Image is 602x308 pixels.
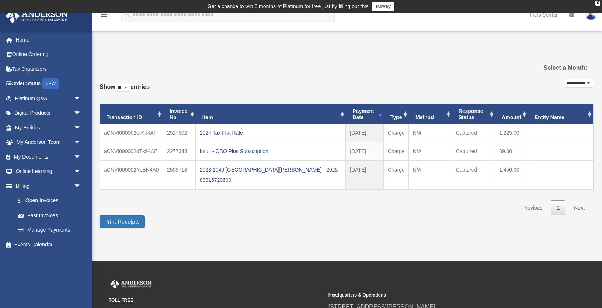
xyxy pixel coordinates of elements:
[5,62,92,76] a: Tax Organizers
[409,142,452,160] td: N/A
[452,160,495,189] td: Captured
[163,124,196,142] td: 2517502
[5,106,92,121] a: Digital Productsarrow_drop_down
[163,160,196,189] td: 2505713
[100,124,163,142] td: aCNVI000002erKb4AI
[100,160,163,189] td: aCNVI000002YcBN4A0
[3,9,70,23] img: Anderson Advisors Platinum Portal
[409,124,452,142] td: N/A
[495,160,528,189] td: 1,450.00
[10,223,92,238] a: Manage Payments
[74,135,88,150] span: arrow_drop_down
[208,2,369,11] div: Get a chance to win 6 months of Platinum for free just by filling out this
[5,179,92,193] a: Billingarrow_drop_down
[346,160,384,189] td: [DATE]
[163,104,196,124] th: Invoice No: activate to sort column ascending
[5,164,92,179] a: Online Learningarrow_drop_down
[10,193,92,208] a: $Open Invoices
[5,91,92,106] a: Platinum Q&Aarrow_drop_down
[200,165,342,185] div: 2023 1040 [GEOGRAPHIC_DATA][PERSON_NAME] - 2025 83315720609
[5,149,92,164] a: My Documentsarrow_drop_down
[5,47,92,62] a: Online Ordering
[495,104,528,124] th: Amount: activate to sort column ascending
[109,297,323,304] small: TOLL FREE
[74,91,88,106] span: arrow_drop_down
[409,104,452,124] th: Method: activate to sort column ascending
[528,104,593,124] th: Entity Name: activate to sort column ascending
[5,237,92,252] a: Events Calendar
[346,142,384,160] td: [DATE]
[384,142,409,160] td: Charge
[109,279,153,289] img: Anderson Advisors Platinum Portal
[115,84,131,92] select: Showentries
[585,9,596,20] img: User Pic
[5,32,92,47] a: Home
[384,104,409,124] th: Type: activate to sort column ascending
[346,124,384,142] td: [DATE]
[452,142,495,160] td: Captured
[74,164,88,179] span: arrow_drop_down
[200,146,342,156] div: Intuit - QBO Plus Subscription
[200,128,342,138] div: 2024 Tax Flat Rate
[516,63,587,73] label: Select a Month:
[452,104,495,124] th: Response Status: activate to sort column ascending
[5,120,92,135] a: My Entitiesarrow_drop_down
[163,142,196,160] td: 2277348
[551,200,565,215] a: 1
[495,142,528,160] td: 89.00
[10,208,88,223] a: Past Invoices
[74,120,88,135] span: arrow_drop_down
[328,291,543,299] small: Headquarters & Operations
[100,142,163,160] td: aCNVI000002dTk94AE
[372,2,394,11] a: survey
[100,10,108,19] i: menu
[100,215,145,228] button: Print Receipts
[100,13,108,19] a: menu
[346,104,384,124] th: Payment Date: activate to sort column ascending
[22,196,25,205] span: $
[568,200,590,215] a: Next
[74,149,88,165] span: arrow_drop_down
[409,160,452,189] td: N/A
[384,160,409,189] td: Charge
[495,124,528,142] td: 1,225.00
[595,1,600,6] div: close
[42,78,59,89] div: NEW
[74,179,88,194] span: arrow_drop_down
[452,124,495,142] td: Captured
[123,10,131,18] i: search
[384,124,409,142] td: Charge
[74,106,88,121] span: arrow_drop_down
[100,82,150,100] label: Show entries
[517,200,548,215] a: Previous
[5,135,92,150] a: My Anderson Teamarrow_drop_down
[5,76,92,91] a: Order StatusNEW
[196,104,346,124] th: Item: activate to sort column ascending
[100,104,163,124] th: Transaction ID: activate to sort column ascending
